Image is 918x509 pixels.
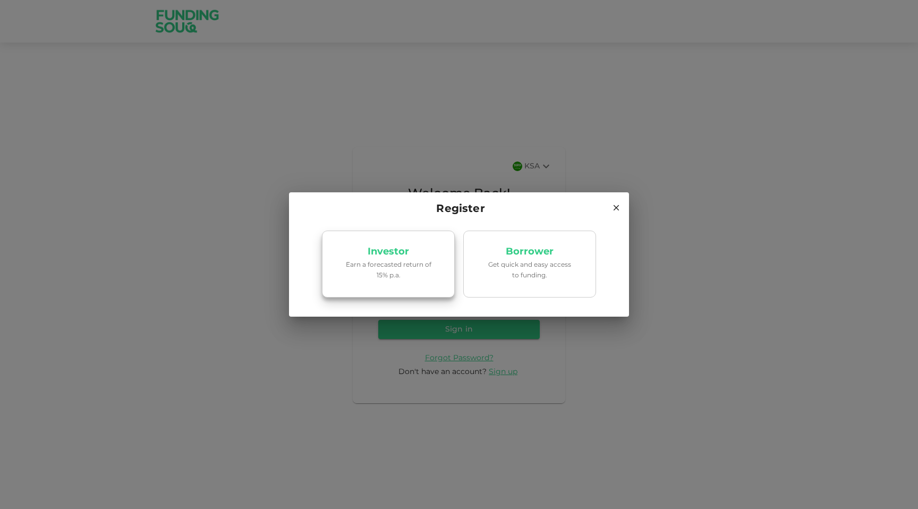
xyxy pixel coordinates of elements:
p: Earn a forecasted return of 15% p.a. [343,260,433,281]
a: InvestorEarn a forecasted return of 15% p.a. [322,231,455,298]
span: Register [433,201,484,218]
p: Investor [368,247,409,257]
p: Borrower [506,247,554,257]
p: Get quick and easy access to funding. [484,260,575,281]
a: BorrowerGet quick and easy access to funding. [463,231,596,298]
